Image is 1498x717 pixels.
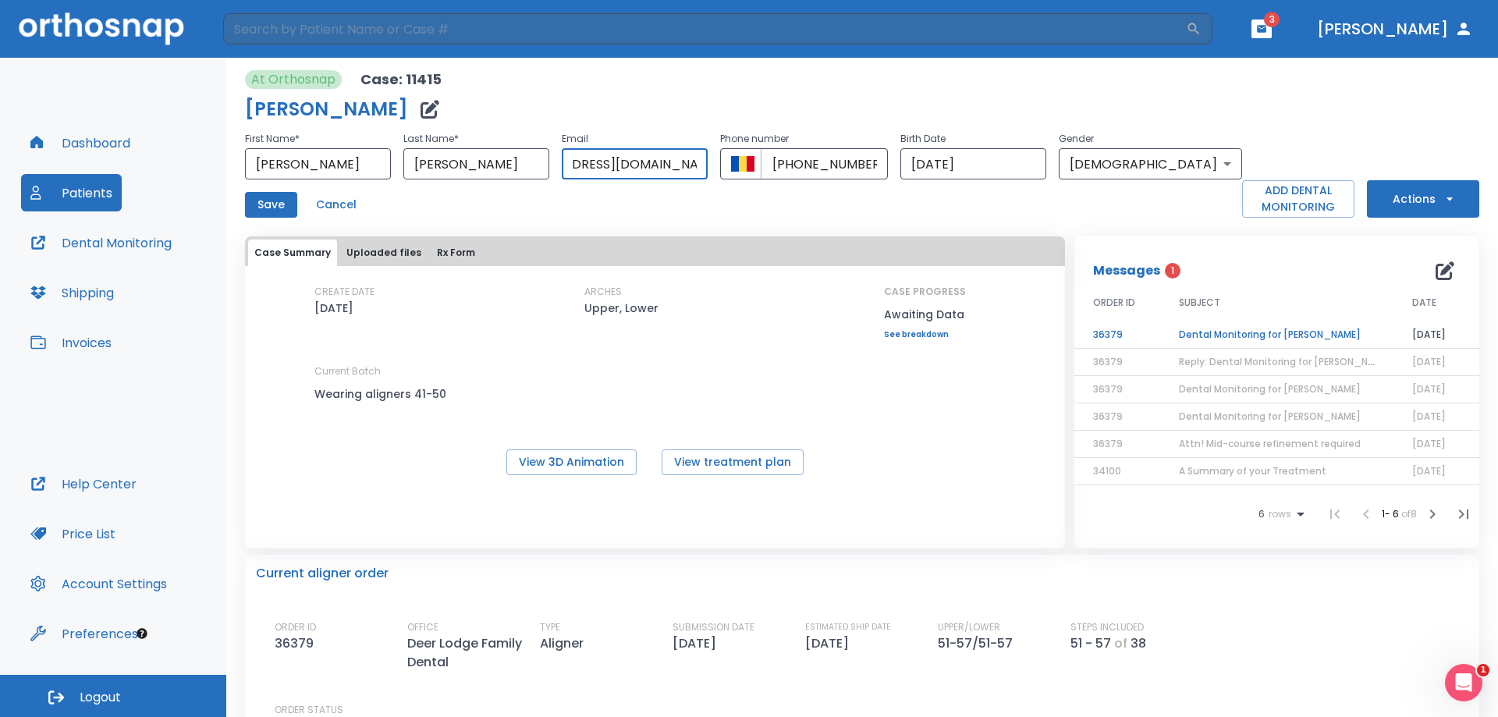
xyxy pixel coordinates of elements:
[1131,634,1146,653] p: 38
[673,634,722,653] p: [DATE]
[720,130,889,148] p: Phone number
[1093,261,1160,280] p: Messages
[1070,634,1111,653] p: 51 - 57
[403,130,549,148] p: Last Name *
[275,634,320,653] p: 36379
[1093,355,1123,368] span: 36379
[562,130,708,148] p: Email
[431,240,481,266] button: Rx Form
[562,148,708,179] input: Email
[1412,464,1446,477] span: [DATE]
[1093,437,1123,450] span: 36379
[540,620,560,634] p: TYPE
[1074,321,1160,349] td: 36379
[1179,410,1361,423] span: Dental Monitoring for [PERSON_NAME]
[1093,382,1123,396] span: 36379
[1412,382,1446,396] span: [DATE]
[731,152,754,176] button: Select country
[1265,509,1291,520] span: rows
[1165,263,1180,279] span: 1
[21,565,176,602] a: Account Settings
[275,620,316,634] p: ORDER ID
[275,703,1468,717] p: ORDER STATUS
[1393,321,1479,349] td: [DATE]
[135,626,149,641] div: Tooltip anchor
[1160,321,1393,349] td: Dental Monitoring for [PERSON_NAME]
[19,12,184,44] img: Orthosnap
[1382,507,1401,520] span: 1 - 6
[662,449,804,475] button: View treatment plan
[360,70,442,89] p: Case: 11415
[340,240,428,266] button: Uploaded files
[1179,464,1326,477] span: A Summary of your Treatment
[256,564,389,583] p: Current aligner order
[1412,410,1446,423] span: [DATE]
[314,364,455,378] p: Current Batch
[314,385,455,403] p: Wearing aligners 41-50
[1179,437,1361,450] span: Attn! Mid-course refinement required
[248,240,1062,266] div: tabs
[1242,180,1354,218] button: ADD DENTAL MONITORING
[1059,130,1242,148] p: Gender
[1114,634,1127,653] p: of
[540,634,590,653] p: Aligner
[1412,437,1446,450] span: [DATE]
[1179,296,1220,310] span: SUBJECT
[900,148,1046,179] input: Choose date, selected date is Oct 10, 1984
[21,274,123,311] button: Shipping
[1264,12,1280,27] span: 3
[938,634,1019,653] p: 51-57/51-57
[314,299,353,318] p: [DATE]
[21,465,146,502] button: Help Center
[1445,664,1482,701] iframe: Intercom live chat
[314,285,374,299] p: CREATE DATE
[884,285,966,299] p: CASE PROGRESS
[1412,296,1436,310] span: DATE
[884,330,966,339] a: See breakdown
[938,620,1000,634] p: UPPER/LOWER
[805,620,891,634] p: ESTIMATED SHIP DATE
[506,449,637,475] button: View 3D Animation
[805,634,855,653] p: [DATE]
[1311,15,1479,43] button: [PERSON_NAME]
[21,324,121,361] button: Invoices
[673,620,754,634] p: SUBMISSION DATE
[251,70,335,89] p: At Orthosnap
[884,305,966,324] p: Awaiting Data
[407,620,438,634] p: OFFICE
[1258,509,1265,520] span: 6
[1401,507,1417,520] span: of 8
[21,174,122,211] button: Patients
[1093,410,1123,423] span: 36379
[584,285,622,299] p: ARCHES
[310,192,363,218] button: Cancel
[1179,355,1391,368] span: Reply: Dental Monitoring for [PERSON_NAME]
[584,299,658,318] p: Upper, Lower
[21,515,125,552] button: Price List
[1059,148,1242,179] div: [DEMOGRAPHIC_DATA]
[245,148,391,179] input: First Name
[245,130,391,148] p: First Name *
[407,634,540,672] p: Deer Lodge Family Dental
[21,124,140,162] button: Dashboard
[248,240,337,266] button: Case Summary
[1093,296,1135,310] span: ORDER ID
[245,100,408,119] h1: [PERSON_NAME]
[1070,620,1144,634] p: STEPS INCLUDED
[80,689,121,706] span: Logout
[900,130,1046,148] p: Birth Date
[1412,355,1446,368] span: [DATE]
[21,615,147,652] button: Preferences
[21,224,181,261] button: Dental Monitoring
[761,148,889,179] input: Phone number
[1367,180,1479,218] button: Actions
[1477,664,1489,676] span: 1
[245,192,297,218] button: Save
